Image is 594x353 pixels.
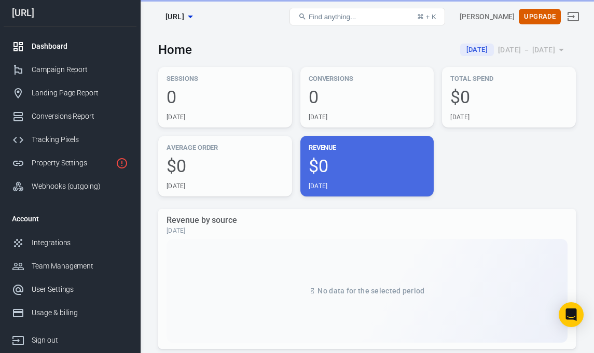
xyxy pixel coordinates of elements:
div: Account id: rwyaitCC [460,11,515,22]
a: Tracking Pixels [4,128,136,151]
svg: Property is not installed yet [116,157,128,170]
div: Property Settings [32,158,112,168]
div: Conversions Report [32,111,128,122]
button: [URL] [153,7,205,26]
div: Usage & billing [32,307,128,318]
a: Integrations [4,231,136,255]
div: Team Management [32,261,128,272]
a: Webhooks (outgoing) [4,175,136,198]
div: Integrations [32,237,128,248]
div: Sign out [32,335,128,346]
span: Find anything... [309,13,356,21]
a: Landing Page Report [4,81,136,105]
button: Upgrade [519,9,561,25]
h3: Home [158,43,192,57]
li: Account [4,206,136,231]
a: Campaign Report [4,58,136,81]
a: Usage & billing [4,301,136,324]
span: brainsy.ai [165,10,184,23]
div: Landing Page Report [32,88,128,98]
div: Tracking Pixels [32,134,128,145]
button: Find anything...⌘ + K [289,8,445,25]
div: Dashboard [32,41,128,52]
a: Sign out [4,324,136,352]
div: Open Intercom Messenger [559,302,584,327]
a: Team Management [4,255,136,278]
a: Conversions Report [4,105,136,128]
div: Webhooks (outgoing) [32,181,128,192]
a: Sign out [561,4,586,29]
a: Property Settings [4,151,136,175]
a: User Settings [4,278,136,301]
div: User Settings [32,284,128,295]
a: Dashboard [4,35,136,58]
div: Campaign Report [32,64,128,75]
div: [URL] [4,8,136,18]
div: ⌘ + K [417,13,436,21]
